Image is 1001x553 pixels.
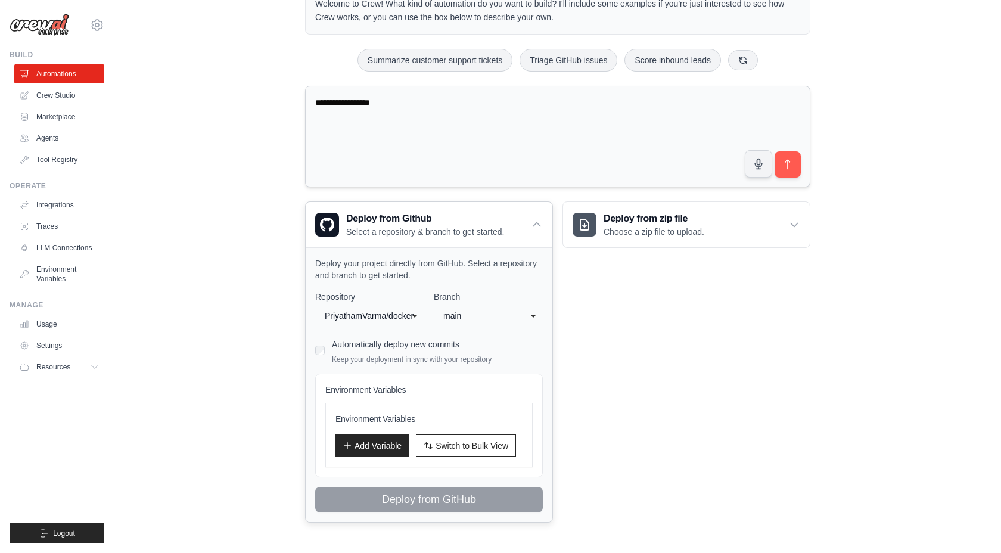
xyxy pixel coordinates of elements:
button: Score inbound leads [624,49,721,72]
a: Integrations [14,195,104,215]
a: LLM Connections [14,238,104,257]
div: Manage [10,300,104,310]
a: Crew Studio [14,86,104,105]
a: Settings [14,336,104,355]
span: Logout [53,529,75,538]
h4: Environment Variables [325,384,533,396]
a: Traces [14,217,104,236]
div: main [443,309,509,323]
div: PriyathamVarma/docker [325,309,391,323]
a: Usage [14,315,104,334]
label: Branch [434,291,543,303]
button: Add Variable [335,434,409,457]
h3: Deploy from zip file [604,212,704,226]
button: Deploy from GitHub [315,487,543,512]
p: Select a repository & branch to get started. [346,226,504,238]
a: Marketplace [14,107,104,126]
div: Build [10,50,104,60]
span: Switch to Bulk View [436,440,508,452]
label: Automatically deploy new commits [332,340,459,349]
button: Summarize customer support tickets [357,49,512,72]
label: Repository [315,291,424,303]
a: Tool Registry [14,150,104,169]
img: Logo [10,14,69,36]
div: Operate [10,181,104,191]
span: Resources [36,362,70,372]
p: Choose a zip file to upload. [604,226,704,238]
a: Agents [14,129,104,148]
iframe: Chat Widget [941,496,1001,553]
a: Automations [14,64,104,83]
a: Environment Variables [14,260,104,288]
button: Resources [14,358,104,377]
button: Logout [10,523,104,543]
p: Keep your deployment in sync with your repository [332,355,492,364]
button: Triage GitHub issues [520,49,617,72]
h3: Deploy from Github [346,212,504,226]
p: Deploy your project directly from GitHub. Select a repository and branch to get started. [315,257,543,281]
button: Switch to Bulk View [416,434,516,457]
h3: Environment Variables [335,413,523,425]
